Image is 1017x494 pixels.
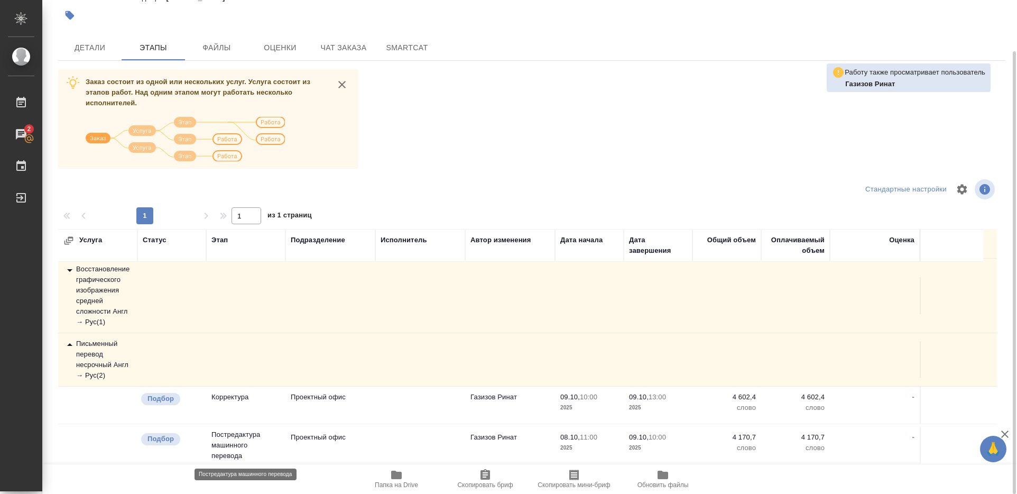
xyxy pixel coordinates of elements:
span: Скопировать бриф [457,481,513,489]
button: Скопировать бриф [441,464,530,494]
p: 08.10, [560,433,580,441]
span: 🙏 [984,438,1002,460]
p: Работу также просматривает пользователь [845,67,985,78]
span: Настроить таблицу [949,177,975,202]
div: Подразделение [291,235,345,245]
p: 11:00 [580,433,597,441]
p: 2025 [560,443,618,453]
p: 09.10, [560,393,580,401]
p: 13:00 [649,393,666,401]
p: 10:00 [580,393,597,401]
span: Этапы [128,41,179,54]
div: Оценка [889,235,914,245]
p: 09.10, [629,393,649,401]
span: Посмотреть информацию [975,179,997,199]
p: 10:00 [649,433,666,441]
a: - [912,433,914,441]
a: - [912,393,914,401]
p: слово [698,443,756,453]
div: Письменный перевод несрочный Англ → Рус ( 2 ) [63,339,132,381]
p: 4 170,7 [766,432,825,443]
p: 4 602,4 [698,392,756,402]
div: Статус [143,235,167,245]
span: 2 [21,124,37,134]
td: Проектный офис [285,427,375,464]
p: Корректура [211,392,280,402]
button: 🙏 [980,436,1006,462]
button: Развернуть [63,235,74,246]
p: 09.10, [629,433,649,441]
span: Заказ состоит из одной или нескольких услуг. Услуга состоит из этапов работ. Над одним этапом мог... [86,78,310,107]
span: Оценки [255,41,306,54]
p: слово [766,402,825,413]
span: Чат заказа [318,41,369,54]
span: Файлы [191,41,242,54]
span: из 1 страниц [267,209,312,224]
span: Папка на Drive [375,481,418,489]
p: Подбор [147,434,174,444]
p: слово [766,443,825,453]
div: Услуга [63,235,169,246]
p: слово [698,402,756,413]
div: Оплачиваемый объем [766,235,825,256]
span: SmartCat [382,41,432,54]
p: 2025 [629,402,687,413]
p: Газизов Ринат [845,79,985,89]
div: Этап [211,235,228,245]
td: Газизов Ринат [465,427,555,464]
button: Папка на Drive [352,464,441,494]
p: 4 170,7 [698,432,756,443]
a: 2 [3,121,40,148]
div: Дата начала [560,235,603,245]
p: 2025 [629,443,687,453]
p: Подбор [147,394,174,404]
button: Обновить файлы [618,464,707,494]
span: Детали [64,41,115,54]
p: 4 602,4 [766,392,825,402]
p: 2025 [560,402,618,413]
div: Автор изменения [470,235,531,245]
div: split button [863,181,949,198]
b: Газизов Ринат [845,80,895,88]
button: Скопировать мини-бриф [530,464,618,494]
div: Исполнитель [381,235,427,245]
div: Общий объем [707,235,756,245]
button: close [334,77,350,93]
div: Восстановление графического изображения средней сложности Англ → Рус ( 1 ) [63,264,132,327]
div: Дата завершения [629,235,687,256]
span: Обновить файлы [637,481,689,489]
button: Добавить тэг [58,4,81,27]
td: Газизов Ринат [465,387,555,424]
span: Скопировать мини-бриф [538,481,610,489]
td: Проектный офис [285,387,375,424]
p: Постредактура машинного перевода [211,429,280,461]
